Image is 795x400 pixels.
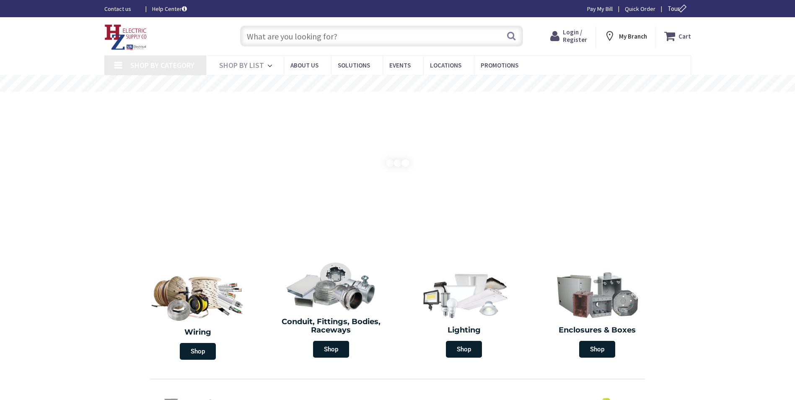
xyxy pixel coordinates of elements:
span: Login / Register [563,28,587,44]
a: Contact us [104,5,139,13]
a: Login / Register [550,29,587,44]
span: Promotions [481,61,518,69]
span: Shop [180,343,216,360]
span: Shop By List [219,60,264,70]
span: Shop [313,341,349,358]
strong: My Branch [619,32,647,40]
h2: Wiring [136,328,261,337]
img: HZ Electric Supply [104,24,147,50]
a: Enclosures & Boxes Shop [533,266,662,362]
span: Tour [668,5,689,13]
a: Wiring Shop [132,266,265,364]
strong: Cart [678,29,691,44]
span: Events [389,61,411,69]
h2: Conduit, Fittings, Bodies, Raceways [271,318,391,335]
div: My Branch [604,29,647,44]
a: Pay My Bill [587,5,613,13]
span: Shop [446,341,482,358]
span: Shop By Category [130,60,194,70]
a: Conduit, Fittings, Bodies, Raceways Shop [267,257,396,362]
a: Lighting Shop [400,266,529,362]
span: Solutions [338,61,370,69]
a: Cart [664,29,691,44]
h2: Lighting [404,326,525,335]
a: Help Center [152,5,187,13]
a: Quick Order [625,5,655,13]
span: Locations [430,61,461,69]
span: Shop [579,341,615,358]
span: About Us [290,61,319,69]
input: What are you looking for? [240,26,523,47]
h2: Enclosures & Boxes [537,326,658,335]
